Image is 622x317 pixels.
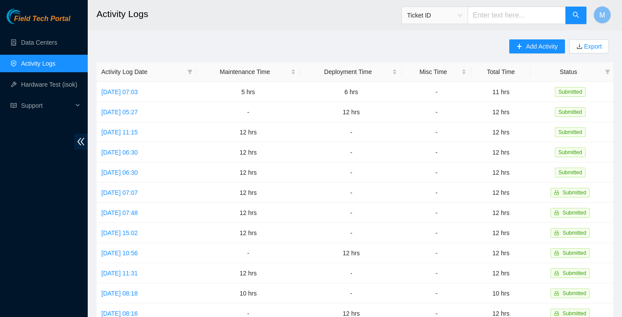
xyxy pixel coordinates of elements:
[407,9,462,22] span: Ticket ID
[554,230,559,236] span: lock
[196,102,300,122] td: -
[101,189,138,196] a: [DATE] 07:07
[196,142,300,162] td: 12 hrs
[402,283,471,303] td: -
[555,148,586,157] span: Submitted
[101,209,138,216] a: [DATE] 07:48
[402,82,471,102] td: -
[555,87,586,97] span: Submitted
[471,243,531,263] td: 12 hrs
[74,134,88,150] span: double-left
[554,250,559,256] span: lock
[565,7,586,24] button: search
[11,102,17,109] span: read
[402,223,471,243] td: -
[555,127,586,137] span: Submitted
[300,263,402,283] td: -
[471,223,531,243] td: 12 hrs
[554,311,559,316] span: lock
[562,250,586,256] span: Submitted
[471,263,531,283] td: 12 hrs
[554,190,559,195] span: lock
[196,263,300,283] td: 12 hrs
[402,183,471,203] td: -
[7,9,44,24] img: Akamai Technologies
[471,162,531,183] td: 12 hrs
[196,122,300,142] td: 12 hrs
[402,162,471,183] td: -
[471,82,531,102] td: 11 hrs
[101,250,138,257] a: [DATE] 10:56
[186,65,194,78] span: filter
[300,223,402,243] td: -
[21,39,57,46] a: Data Centers
[555,107,586,117] span: Submitted
[603,65,612,78] span: filter
[300,82,402,102] td: 6 hrs
[562,310,586,317] span: Submitted
[471,62,531,82] th: Total Time
[471,203,531,223] td: 12 hrs
[554,271,559,276] span: lock
[562,270,586,276] span: Submitted
[471,142,531,162] td: 12 hrs
[605,69,610,74] span: filter
[300,142,402,162] td: -
[101,149,138,156] a: [DATE] 06:30
[402,263,471,283] td: -
[196,162,300,183] td: 12 hrs
[554,210,559,215] span: lock
[471,102,531,122] td: 12 hrs
[196,183,300,203] td: 12 hrs
[101,129,138,136] a: [DATE] 11:15
[583,43,602,50] a: Export
[300,102,402,122] td: 12 hrs
[101,270,138,277] a: [DATE] 11:31
[21,97,73,114] span: Support
[7,16,70,27] a: Akamai TechnologiesField Tech Portal
[196,82,300,102] td: 5 hrs
[300,283,402,303] td: -
[576,43,583,50] span: download
[21,81,77,88] a: Hardware Test (isok)
[536,67,601,77] span: Status
[471,283,531,303] td: 10 hrs
[402,243,471,263] td: -
[101,229,138,236] a: [DATE] 15:02
[402,102,471,122] td: -
[555,168,586,177] span: Submitted
[300,162,402,183] td: -
[196,223,300,243] td: 12 hrs
[471,183,531,203] td: 12 hrs
[516,43,522,50] span: plus
[562,290,586,296] span: Submitted
[402,122,471,142] td: -
[101,169,138,176] a: [DATE] 06:30
[101,88,138,95] a: [DATE] 07:03
[562,210,586,216] span: Submitted
[562,230,586,236] span: Submitted
[196,243,300,263] td: -
[101,290,138,297] a: [DATE] 08:18
[468,7,566,24] input: Enter text here...
[554,291,559,296] span: lock
[509,39,565,53] button: plusAdd Activity
[402,203,471,223] td: -
[14,15,70,23] span: Field Tech Portal
[402,142,471,162] td: -
[526,42,558,51] span: Add Activity
[101,67,184,77] span: Activity Log Date
[300,243,402,263] td: 12 hrs
[300,203,402,223] td: -
[471,122,531,142] td: 12 hrs
[572,11,579,20] span: search
[21,60,56,67] a: Activity Logs
[569,39,609,53] button: downloadExport
[196,203,300,223] td: 12 hrs
[196,283,300,303] td: 10 hrs
[101,310,138,317] a: [DATE] 08:16
[101,109,138,116] a: [DATE] 05:27
[599,10,605,21] span: M
[593,6,611,24] button: M
[562,190,586,196] span: Submitted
